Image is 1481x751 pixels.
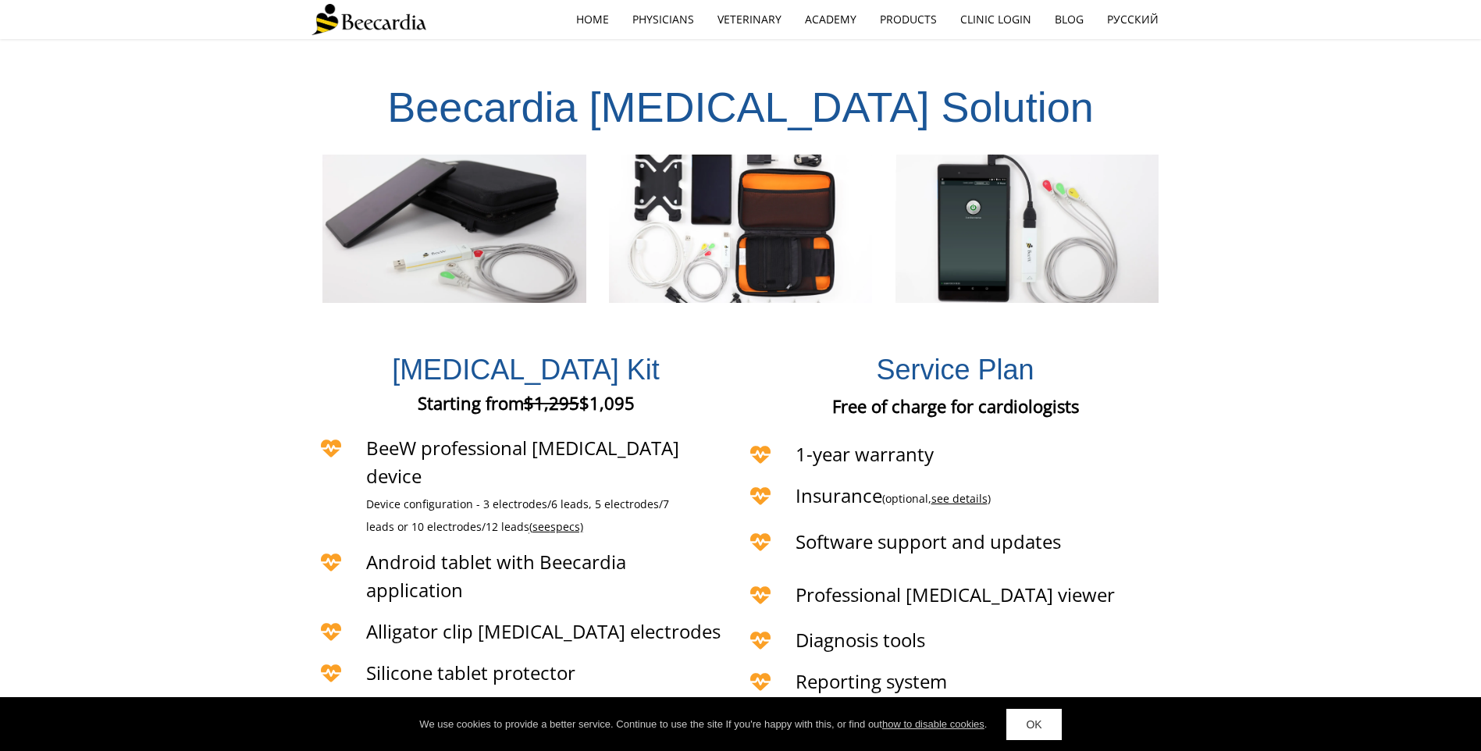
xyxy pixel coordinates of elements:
[796,441,934,467] span: 1-year warranty
[796,482,991,508] span: Insurance
[876,354,1034,386] span: Service Plan
[882,718,984,730] a: how to disable cookies
[796,627,925,653] span: Diagnosis tools
[868,2,949,37] a: Products
[793,2,868,37] a: Academy
[882,491,991,506] span: (optional, )
[419,717,987,732] div: We use cookies to provide a better service. Continue to use the site If you're happy with this, o...
[387,84,1093,130] span: Beecardia [MEDICAL_DATA] Solution
[524,391,579,415] span: $1,295
[366,435,679,489] span: BeeW professional [MEDICAL_DATA] device
[1095,2,1170,37] a: Русский
[796,668,947,694] span: Reporting system
[621,2,706,37] a: Physicians
[796,529,1061,554] span: Software support and updates
[949,2,1043,37] a: Clinic Login
[1043,2,1095,37] a: Blog
[550,519,583,534] span: specs)
[392,354,660,386] span: [MEDICAL_DATA] Kit
[564,2,621,37] a: home
[532,521,583,534] a: seespecs)
[1006,709,1061,740] a: OK
[366,660,575,685] span: Silicone tablet protector
[366,497,669,534] span: Device configuration - 3 electrodes/6 leads, 5 electrodes/7 leads or 10 electrodes/12 leads
[931,491,988,506] a: see details
[312,4,426,35] img: Beecardia
[366,618,721,644] span: Alligator clip [MEDICAL_DATA] electrodes
[418,391,635,415] span: Starting from $1,095
[832,394,1079,418] span: Free of charge for cardiologists
[366,549,626,603] span: Android tablet with Beecardia application
[796,582,1115,607] span: Professional [MEDICAL_DATA] viewer
[532,519,550,534] span: see
[529,519,532,534] span: (
[706,2,793,37] a: Veterinary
